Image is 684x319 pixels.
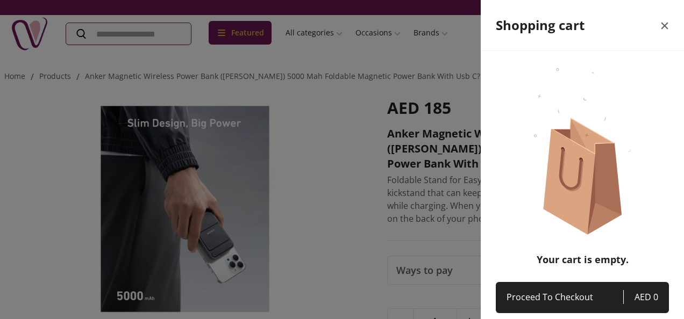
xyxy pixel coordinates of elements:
[623,289,658,305] span: AED 0
[645,1,684,49] button: close
[496,282,669,313] a: Proceed To CheckoutAED 0
[496,17,585,34] h2: Shopping cart
[507,289,623,305] span: Proceed To Checkout
[537,235,629,267] h3: Your cart is empty.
